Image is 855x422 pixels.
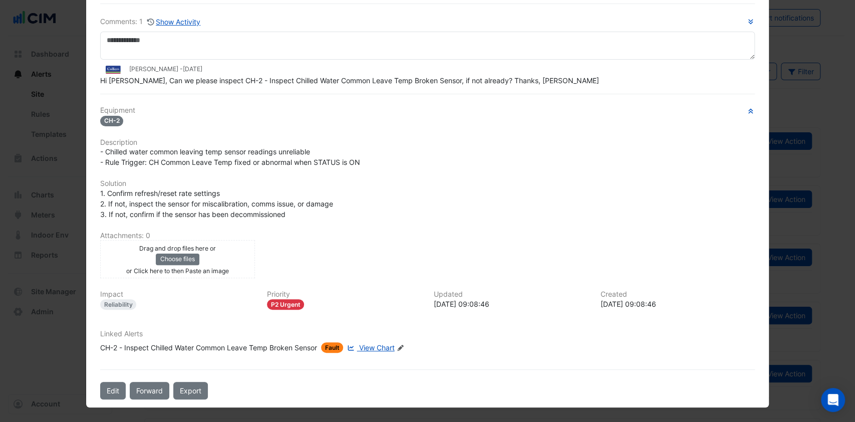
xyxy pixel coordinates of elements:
div: Open Intercom Messenger [821,388,845,412]
button: Forward [130,382,169,399]
span: Fault [321,342,344,353]
h6: Equipment [100,106,755,115]
h6: Priority [267,290,422,299]
div: [DATE] 09:08:46 [434,299,589,309]
div: P2 Urgent [267,299,305,310]
button: Show Activity [147,16,201,28]
div: CH-2 - Inspect Chilled Water Common Leave Temp Broken Sensor [100,342,317,353]
small: or Click here to then Paste an image [126,267,229,275]
h6: Created [600,290,755,299]
fa-icon: Edit Linked Alerts [397,344,404,352]
span: View Chart [359,343,395,352]
small: [PERSON_NAME] - [129,65,202,74]
span: 1. Confirm refresh/reset rate settings 2. If not, inspect the sensor for miscalibration, comms is... [100,189,333,219]
div: [DATE] 09:08:46 [600,299,755,309]
a: Export [173,382,208,399]
img: Colliers Capitaland [100,64,125,75]
span: - Chilled water common leaving temp sensor readings unreliable - Rule Trigger: CH Common Leave Te... [100,147,360,166]
h6: Updated [434,290,589,299]
h6: Linked Alerts [100,330,755,338]
h6: Attachments: 0 [100,232,755,240]
button: Choose files [156,254,199,265]
div: Comments: 1 [100,16,201,28]
h6: Solution [100,179,755,188]
h6: Impact [100,290,255,299]
span: 2025-09-24 09:08:46 [183,65,202,73]
span: Hi [PERSON_NAME], Can we please inspect CH-2 - Inspect Chilled Water Common Leave Temp Broken Sen... [100,76,599,85]
span: CH-2 [100,116,124,126]
h6: Description [100,138,755,147]
small: Drag and drop files here or [139,245,216,252]
button: Edit [100,382,126,399]
a: View Chart [345,342,394,353]
div: Reliability [100,299,137,310]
